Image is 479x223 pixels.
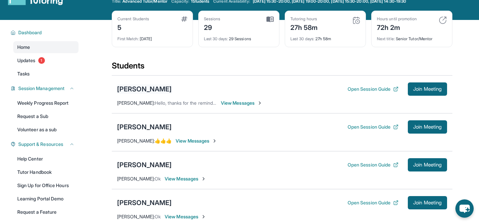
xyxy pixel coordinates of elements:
[204,36,228,41] span: Last 30 days :
[117,84,172,94] div: [PERSON_NAME]
[413,201,442,205] span: Join Meeting
[13,206,79,218] a: Request a Feature
[377,36,395,41] span: Next title :
[13,166,79,178] a: Tutor Handbook
[201,214,206,219] img: Chevron-Right
[155,214,161,219] span: Ok
[13,193,79,205] a: Learning Portal Demo
[413,125,442,129] span: Join Meeting
[204,16,221,22] div: Sessions
[16,141,75,148] button: Support & Resources
[201,176,206,181] img: Chevron-Right
[377,16,417,22] div: Hours until promotion
[348,162,399,168] button: Open Session Guide
[377,32,447,42] div: Senior Tutor/Mentor
[221,100,262,106] span: View Messages
[455,199,474,218] button: chat-button
[290,36,314,41] span: Last 30 days :
[204,32,274,42] div: 29 Sessions
[117,214,155,219] span: [PERSON_NAME] :
[17,57,36,64] span: Updates
[181,16,187,22] img: card
[16,85,75,92] button: Session Management
[408,82,447,96] button: Join Meeting
[204,22,221,32] div: 29
[155,138,172,144] span: 👍👍👍
[176,138,217,144] span: View Messages
[290,16,318,22] div: Tutoring hours
[18,29,42,36] span: Dashboard
[165,213,206,220] span: View Messages
[16,29,75,36] button: Dashboard
[212,138,217,144] img: Chevron-Right
[348,124,399,130] button: Open Session Guide
[117,176,155,181] span: [PERSON_NAME] :
[155,176,161,181] span: Ok
[408,196,447,209] button: Join Meeting
[377,22,417,32] div: 72h 2m
[266,16,274,22] img: card
[348,86,399,92] button: Open Session Guide
[117,160,172,169] div: [PERSON_NAME]
[348,199,399,206] button: Open Session Guide
[13,153,79,165] a: Help Center
[117,122,172,132] div: [PERSON_NAME]
[352,16,360,24] img: card
[290,32,360,42] div: 27h 58m
[290,22,318,32] div: 27h 58m
[13,41,79,53] a: Home
[18,85,65,92] span: Session Management
[112,60,452,75] div: Students
[13,110,79,122] a: Request a Sub
[155,100,217,106] span: Hello, thanks for the reminder
[439,16,447,24] img: card
[117,198,172,207] div: [PERSON_NAME]
[117,32,187,42] div: [DATE]
[117,138,155,144] span: [PERSON_NAME] :
[13,55,79,66] a: Updates1
[117,16,149,22] div: Current Students
[13,124,79,136] a: Volunteer as a sub
[13,179,79,191] a: Sign Up for Office Hours
[18,141,63,148] span: Support & Resources
[13,68,79,80] a: Tasks
[117,22,149,32] div: 5
[413,163,442,167] span: Join Meeting
[413,87,442,91] span: Join Meeting
[13,97,79,109] a: Weekly Progress Report
[17,44,30,51] span: Home
[38,57,45,64] span: 1
[17,70,30,77] span: Tasks
[117,36,139,41] span: First Match :
[257,100,262,106] img: Chevron-Right
[117,100,155,106] span: [PERSON_NAME] :
[408,158,447,171] button: Join Meeting
[408,120,447,134] button: Join Meeting
[165,175,206,182] span: View Messages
